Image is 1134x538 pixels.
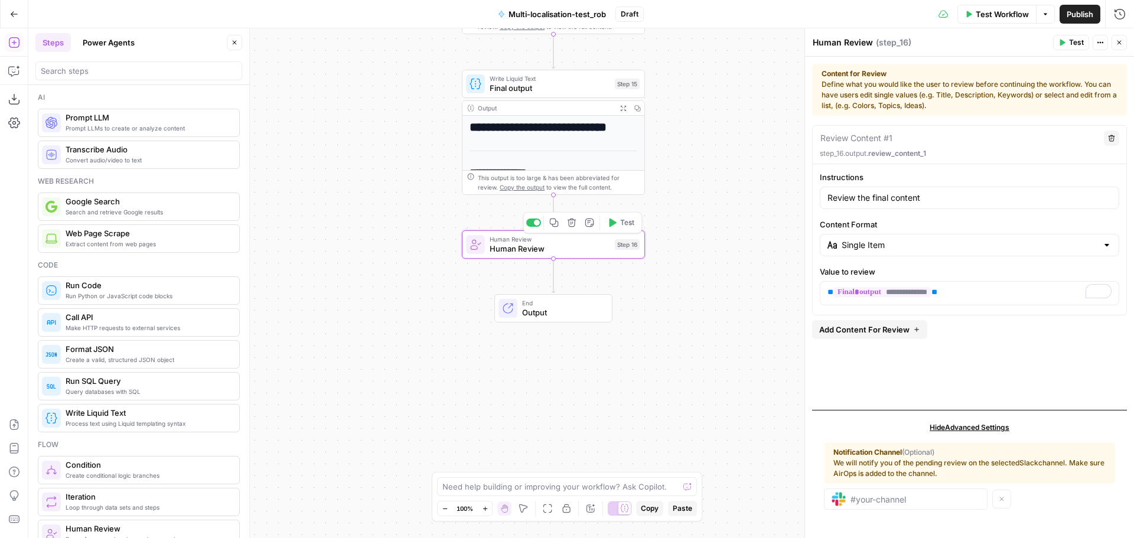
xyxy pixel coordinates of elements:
span: Call API [66,311,230,323]
span: Run Code [66,279,230,291]
span: Human Review [66,523,230,534]
button: Test [602,215,639,230]
span: Copy the output [500,184,545,191]
span: Paste [673,503,692,514]
span: Copy [641,503,659,514]
label: Value to review [820,266,1119,278]
span: Human Review [490,243,610,255]
button: Test [1053,35,1089,50]
div: Step 15 [615,79,640,89]
span: Run SQL Query [66,375,230,387]
label: Content Format [820,219,1119,230]
span: Multi-localisation-test_rob [509,8,606,20]
div: Web research [38,176,240,187]
g: Edge from step_14 to step_15 [552,34,555,69]
textarea: Human Review [813,37,873,48]
span: (Optional) [902,448,934,457]
img: Slack [832,492,846,506]
span: Prompt LLM [66,112,230,123]
div: Human ReviewHuman ReviewStep 16Test [462,230,645,259]
span: Test [620,217,634,228]
span: End [522,298,602,308]
span: Draft [621,9,638,19]
span: Convert audio/video to text [66,155,230,165]
button: Add Content For Review [812,320,927,339]
span: Prompt LLMs to create or analyze content [66,123,230,133]
span: review_content_1 [868,149,926,158]
span: 100% [457,504,473,513]
span: Write Liquid Text [66,407,230,419]
span: Test [1069,37,1084,48]
div: Flow [38,439,240,450]
span: Add Content For Review [819,324,910,335]
button: Power Agents [76,33,142,52]
div: Output [478,103,612,113]
span: Run Python or JavaScript code blocks [66,291,230,301]
span: Google Search [66,195,230,207]
strong: Content for Review [822,69,1117,79]
input: Enter instructions for what needs to be reviewed [827,192,1112,204]
div: EndOutput [462,294,645,322]
input: Single Item [842,239,1097,251]
span: ( step_16 ) [876,37,911,48]
div: Ai [38,92,240,103]
span: Test Workflow [976,8,1029,20]
label: Instructions [820,171,1119,183]
div: Define what you would like the user to review before continuing the workflow. You can have users ... [822,69,1117,111]
button: Multi-localisation-test_rob [491,5,613,24]
span: Format JSON [66,343,230,355]
span: Iteration [66,491,230,503]
span: Transcribe Audio [66,144,230,155]
button: Paste [668,501,697,516]
span: Query databases with SQL [66,387,230,396]
span: Create a valid, structured JSON object [66,355,230,364]
div: Code [38,260,240,270]
span: Condition [66,459,230,471]
button: Steps [35,33,71,52]
span: Hide Advanced Settings [930,422,1009,433]
span: Human Review [490,234,610,244]
g: Edge from step_16 to end [552,259,555,293]
strong: Notification Channel [833,448,902,457]
input: Search steps [41,65,237,77]
button: Copy [636,501,663,516]
button: Publish [1060,5,1100,24]
span: Final output [490,82,610,94]
div: Step 16 [615,239,640,250]
p: step_16.output. [820,148,1119,159]
span: Search and retrieve Google results [66,207,230,217]
span: Output [522,307,602,318]
button: Test Workflow [957,5,1036,24]
span: Write Liquid Text [490,74,610,83]
span: Web Page Scrape [66,227,230,239]
div: This output is too large & has been abbreviated for review. to view the full content. [478,173,640,192]
span: Publish [1067,8,1093,20]
div: We will notify you of the pending review on the selected Slack channel. Make sure AirOps is added... [833,447,1106,479]
span: Make HTTP requests to external services [66,323,230,332]
span: Create conditional logic branches [66,471,230,480]
span: Loop through data sets and steps [66,503,230,512]
span: Extract content from web pages [66,239,230,249]
div: To enrich screen reader interactions, please activate Accessibility in Grammarly extension settings [820,282,1119,305]
span: Process text using Liquid templating syntax [66,419,230,428]
input: #your-channel [850,494,980,504]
